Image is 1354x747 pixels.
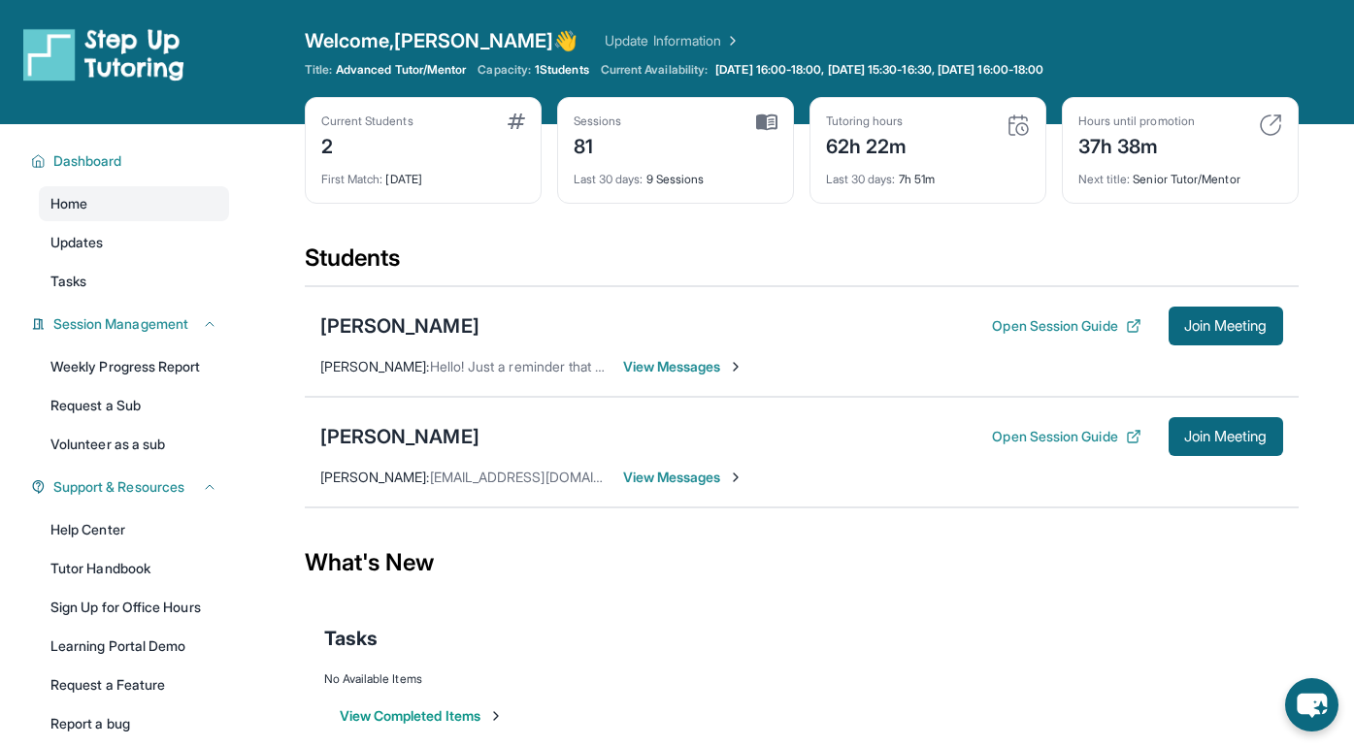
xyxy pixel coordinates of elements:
span: Capacity: [478,62,531,78]
img: Chevron-Right [728,359,743,374]
a: [DATE] 16:00-18:00, [DATE] 15:30-16:30, [DATE] 16:00-18:00 [711,62,1047,78]
button: Open Session Guide [992,316,1140,336]
span: Support & Resources [53,477,184,497]
a: Weekly Progress Report [39,349,229,384]
span: [EMAIL_ADDRESS][DOMAIN_NAME] [430,469,651,485]
button: View Completed Items [340,706,504,726]
div: Students [305,243,1299,285]
span: View Messages [623,468,744,487]
img: card [1259,114,1282,137]
span: First Match : [321,172,383,186]
span: Welcome, [PERSON_NAME] 👋 [305,27,578,54]
span: Hello! Just a reminder that our session is [DATE] at 5:00PM! [430,358,798,374]
span: Session Management [53,314,188,334]
span: Next title : [1078,172,1131,186]
span: Current Availability: [601,62,708,78]
span: Home [50,194,87,213]
div: Sessions [574,114,622,129]
div: Current Students [321,114,413,129]
div: 37h 38m [1078,129,1195,160]
button: Support & Resources [46,477,217,497]
button: Dashboard [46,151,217,171]
div: 62h 22m [826,129,908,160]
a: Updates [39,225,229,260]
span: [DATE] 16:00-18:00, [DATE] 15:30-16:30, [DATE] 16:00-18:00 [715,62,1043,78]
div: No Available Items [324,671,1279,687]
span: Join Meeting [1184,320,1268,332]
span: Tasks [324,625,378,652]
a: Request a Feature [39,667,229,702]
div: [PERSON_NAME] [320,312,479,340]
div: [PERSON_NAME] [320,423,479,450]
span: [PERSON_NAME] : [320,358,430,374]
a: Help Center [39,512,229,547]
div: 9 Sessions [574,160,777,187]
span: Tasks [50,272,86,291]
img: Chevron Right [721,31,741,50]
span: Last 30 days : [574,172,644,186]
a: Request a Sub [39,388,229,423]
span: Join Meeting [1184,431,1268,442]
div: 81 [574,129,622,160]
img: logo [23,27,184,81]
span: Updates [50,233,104,252]
div: Hours until promotion [1078,114,1195,129]
a: Update Information [605,31,741,50]
span: View Messages [623,357,744,376]
a: Report a bug [39,706,229,741]
span: [PERSON_NAME] : [320,469,430,485]
div: [DATE] [321,160,525,187]
button: Join Meeting [1169,307,1283,345]
a: Home [39,186,229,221]
img: card [1007,114,1030,137]
span: Dashboard [53,151,122,171]
button: Join Meeting [1169,417,1283,456]
span: Advanced Tutor/Mentor [336,62,466,78]
a: Volunteer as a sub [39,427,229,462]
span: Last 30 days : [826,172,896,186]
div: What's New [305,520,1299,605]
div: 2 [321,129,413,160]
a: Sign Up for Office Hours [39,590,229,625]
img: card [756,114,777,131]
div: Senior Tutor/Mentor [1078,160,1282,187]
button: Open Session Guide [992,427,1140,446]
span: 1 Students [535,62,589,78]
a: Tutor Handbook [39,551,229,586]
img: Chevron-Right [728,470,743,485]
button: Session Management [46,314,217,334]
div: 7h 51m [826,160,1030,187]
span: Title: [305,62,332,78]
button: chat-button [1285,678,1338,731]
div: Tutoring hours [826,114,908,129]
a: Tasks [39,264,229,299]
img: card [508,114,525,129]
a: Learning Portal Demo [39,629,229,664]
